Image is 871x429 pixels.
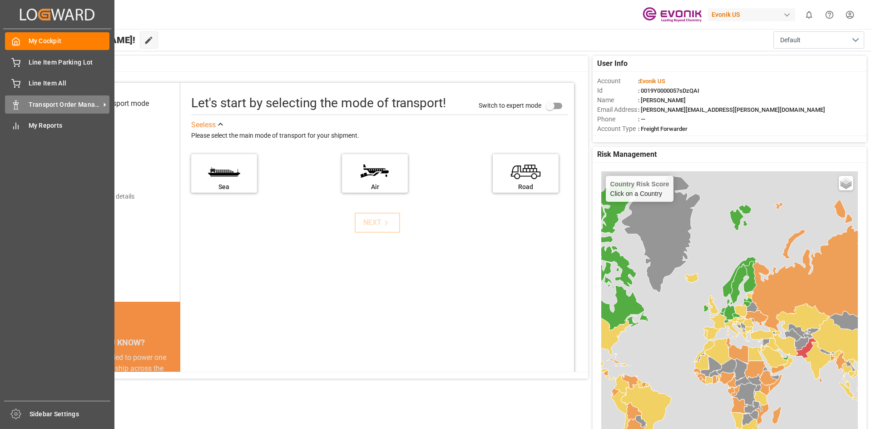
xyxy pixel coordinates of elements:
span: Evonik US [639,78,665,85]
button: NEXT [355,213,400,233]
span: Switch to expert mode [479,101,541,109]
div: Road [497,182,554,192]
span: User Info [597,58,628,69]
button: Evonik US [708,6,799,23]
div: Air [346,182,403,192]
span: My Reports [29,121,110,130]
span: Account [597,76,638,86]
div: Evonik US [708,8,795,21]
a: My Reports [5,117,109,135]
button: show 0 new notifications [799,5,819,25]
div: The energy needed to power one large container ship across the ocean in a single day is the same ... [60,352,169,418]
button: Help Center [819,5,840,25]
span: Risk Management [597,149,657,160]
button: open menu [773,31,864,49]
span: : [PERSON_NAME] [638,97,686,104]
span: Phone [597,115,638,124]
span: Transport Order Management [29,100,100,110]
span: : [PERSON_NAME][EMAIL_ADDRESS][PERSON_NAME][DOMAIN_NAME] [638,106,825,113]
div: NEXT [363,217,391,228]
span: Line Item Parking Lot [29,58,110,67]
div: Sea [196,182,252,192]
span: Email Address [597,105,638,115]
span: : [638,78,665,85]
a: Line Item All [5,75,109,92]
span: Name [597,95,638,105]
span: Default [780,35,801,45]
a: Line Item Parking Lot [5,53,109,71]
div: DID YOU KNOW? [49,333,180,352]
img: Evonik-brand-mark-Deep-Purple-RGB.jpeg_1700498283.jpeg [643,7,702,23]
span: My Cockpit [29,36,110,46]
span: : Freight Forwarder [638,125,688,132]
span: Hello [PERSON_NAME]! [38,31,135,49]
button: next slide / item [168,352,180,429]
div: Click on a Country [610,180,669,197]
div: See less [191,120,216,130]
div: Let's start by selecting the mode of transport! [191,94,446,113]
span: Line Item All [29,79,110,88]
span: : — [638,116,645,123]
span: Id [597,86,638,95]
span: Sidebar Settings [30,409,111,419]
h4: Country Risk Score [610,180,669,188]
span: : 0019Y0000057sDzQAI [638,87,699,94]
div: Please select the main mode of transport for your shipment. [191,130,568,141]
span: Account Type [597,124,638,134]
a: Layers [839,176,853,190]
a: My Cockpit [5,32,109,50]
